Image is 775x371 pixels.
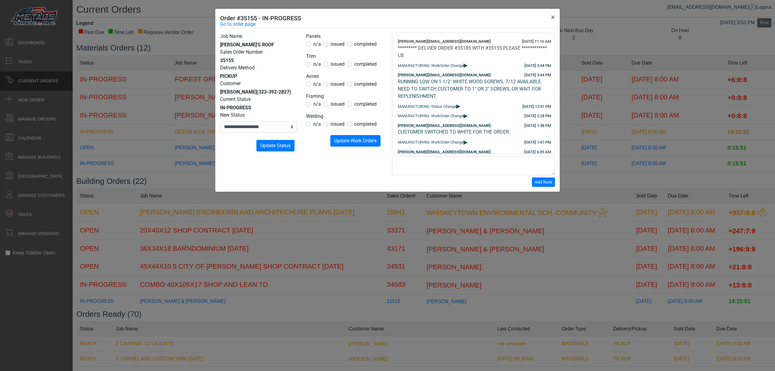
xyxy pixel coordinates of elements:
div: [DATE] 11:16 AM [522,38,551,45]
span: [PERSON_NAME][EMAIL_ADDRESS][DOMAIN_NAME] [398,73,491,77]
span: issued [331,61,345,67]
span: ▸ [463,140,468,144]
span: Update Status [260,143,291,148]
span: ▸ [463,114,468,118]
span: [PERSON_NAME]'S ROOF [220,42,274,48]
div: IN-PROGRESS [220,104,297,111]
span: n/a [313,121,321,127]
div: MANUFACTURING: WorkOrder Change [398,139,549,145]
legend: Framing [306,93,383,101]
legend: Trim [306,53,383,61]
label: Current Status [220,96,251,103]
span: completed [354,61,377,67]
div: RUNNING LOW ON 1-1/2" WHITE WOOD SCREWS. 7/12 AVAILABLE. NEED TO SWITCH CUSTOMER TO 1" OR 2" SCRE... [398,78,549,100]
span: ▸ [456,104,460,108]
div: PICKUP [220,73,297,80]
legend: Acces [306,73,383,81]
div: MANUFACTURING: Status Change [398,104,549,110]
div: [DATE] 3:44 PM [524,72,551,78]
span: [PERSON_NAME][EMAIL_ADDRESS][DOMAIN_NAME] [398,39,491,44]
span: (323-392-2827) [257,89,291,95]
div: [PERSON_NAME] [220,88,297,96]
span: issued [331,121,345,127]
span: issued [331,81,345,87]
label: Sales Order Number [220,48,263,56]
span: n/a [313,41,321,47]
span: completed [354,121,377,127]
div: MANUFACTURING: WorkOrder Change [398,113,549,119]
label: New Status [220,111,245,119]
span: completed [354,41,377,47]
span: completed [354,101,377,107]
button: Close [546,9,560,26]
a: Go to order page [220,21,256,28]
span: n/a [313,81,321,87]
button: Update Work Orders [330,135,381,147]
span: ▸ [463,63,468,67]
div: [DATE] 12:41 PM [522,104,551,110]
div: [DATE] 1:48 PM [524,123,551,129]
span: issued [331,101,345,107]
div: [DATE] 3:44 PM [524,63,551,69]
span: n/a [313,61,321,67]
button: Add Note [532,177,555,187]
div: [DATE] 6:39 AM [524,149,551,155]
div: CUSTOMER SWITCHED TO WHITE FOR THE ORDER. [398,128,549,136]
span: [PERSON_NAME][EMAIL_ADDRESS][DOMAIN_NAME] [398,123,491,128]
span: issued [331,41,345,47]
legend: Welding [306,113,383,121]
div: 35155 [220,57,297,64]
div: [DATE] 2:28 PM [524,113,551,119]
span: completed [354,81,377,87]
div: MANUFACTURING: WorkOrder Change [398,63,549,69]
label: Job Name [220,33,242,40]
button: Update Status [256,140,295,151]
span: n/a [313,101,321,107]
label: Customer [220,80,241,87]
div: [DATE] 1:47 PM [524,139,551,145]
label: Delivery Method [220,64,255,71]
span: Update Work Orders [334,138,377,144]
legend: Panels [306,33,383,41]
span: Add Note [535,180,552,184]
h5: Order #35155 - IN-PROGRESS [220,14,301,23]
span: [PERSON_NAME][EMAIL_ADDRESS][DOMAIN_NAME] [398,150,491,154]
